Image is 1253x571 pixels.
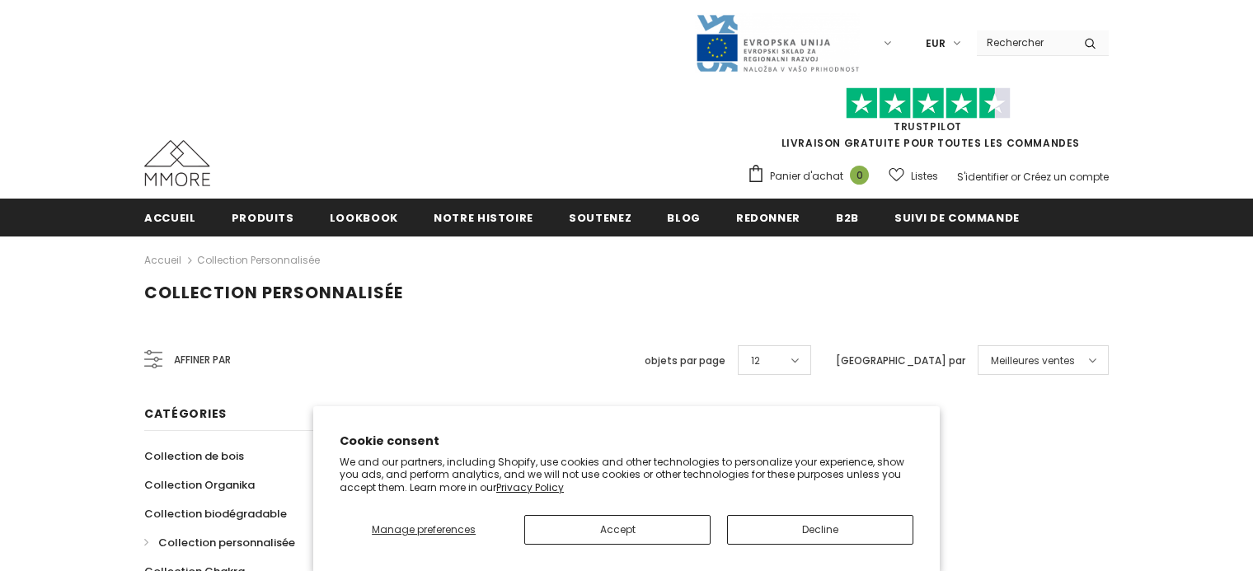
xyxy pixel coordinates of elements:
a: Privacy Policy [496,480,564,494]
span: soutenez [569,210,631,226]
span: 0 [850,166,869,185]
span: or [1011,170,1021,184]
a: Accueil [144,199,196,236]
a: Collection de bois [144,442,244,470]
a: Redonner [736,199,800,236]
span: Affiner par [174,351,231,369]
span: Listes [911,168,938,185]
button: Manage preferences [340,515,508,545]
span: B2B [836,210,859,226]
input: Search Site [977,30,1072,54]
img: Cas MMORE [144,140,210,186]
span: Notre histoire [434,210,533,226]
span: Produits [232,210,294,226]
span: EUR [926,35,946,52]
a: Collection Organika [144,470,255,499]
a: Notre histoire [434,199,533,236]
span: Catégories [144,405,227,422]
a: Produits [232,199,294,236]
a: S'identifier [957,170,1008,184]
span: Redonner [736,210,800,226]
span: Collection de bois [144,448,244,464]
button: Accept [524,515,711,545]
img: Javni Razpis [695,13,860,73]
a: TrustPilot [894,119,962,133]
a: Collection biodégradable [144,499,287,528]
label: objets par page [645,353,725,369]
h2: Cookie consent [340,433,913,450]
span: Manage preferences [372,522,476,536]
p: We and our partners, including Shopify, use cookies and other technologies to personalize your ex... [340,456,913,494]
span: Meilleures ventes [991,353,1075,369]
span: Collection biodégradable [144,506,287,522]
a: Collection personnalisée [144,528,295,557]
a: Panier d'achat 0 [747,164,877,189]
a: Blog [667,199,701,236]
button: Decline [727,515,913,545]
a: B2B [836,199,859,236]
span: Collection personnalisée [158,535,295,550]
span: Collection personnalisée [144,281,403,304]
a: Accueil [144,250,181,270]
a: Listes [889,161,938,190]
a: Suivi de commande [894,199,1020,236]
label: [GEOGRAPHIC_DATA] par [836,353,965,369]
a: Créez un compte [1023,170,1109,184]
span: 12 [751,353,760,369]
a: Collection personnalisée [197,253,320,267]
a: Lookbook [330,199,398,236]
span: Accueil [144,210,196,226]
span: Blog [667,210,701,226]
span: LIVRAISON GRATUITE POUR TOUTES LES COMMANDES [747,95,1109,150]
span: Lookbook [330,210,398,226]
span: Suivi de commande [894,210,1020,226]
img: Faites confiance aux étoiles pilotes [846,87,1011,119]
span: Collection Organika [144,477,255,493]
a: Javni Razpis [695,35,860,49]
a: soutenez [569,199,631,236]
span: Panier d'achat [770,168,843,185]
